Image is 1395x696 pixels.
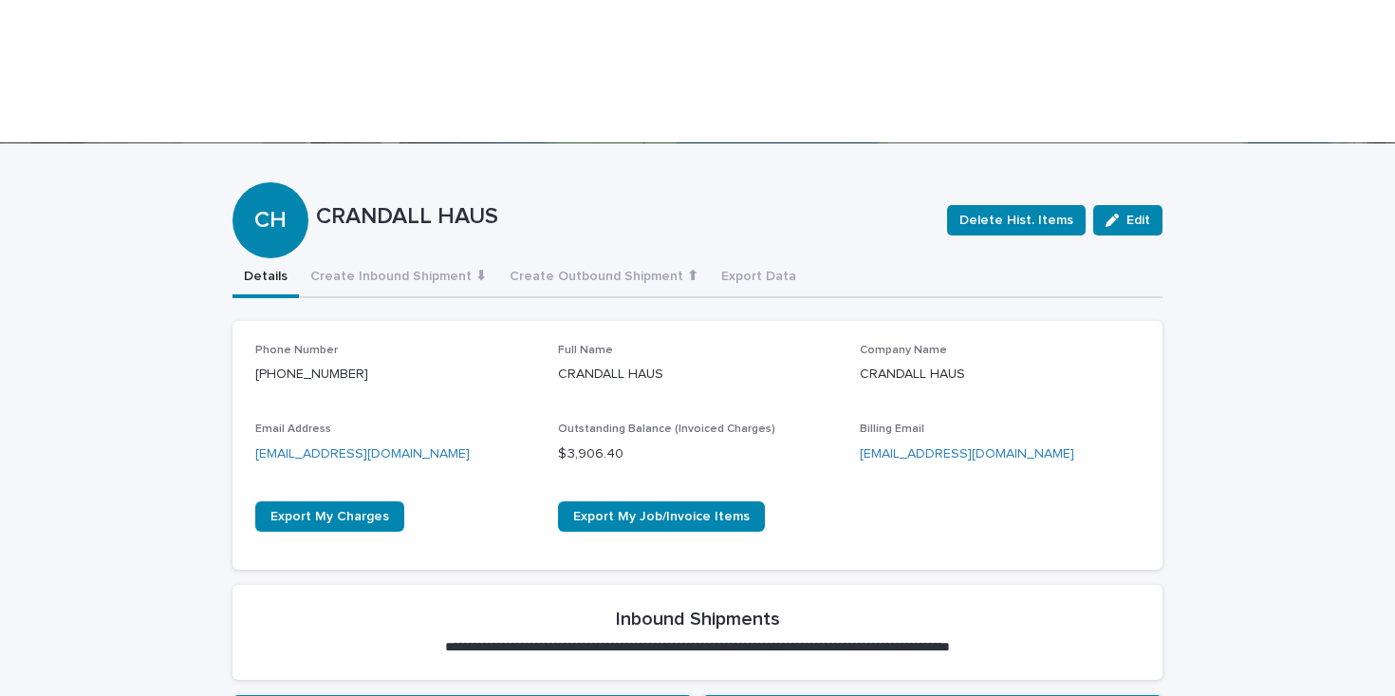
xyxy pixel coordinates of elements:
span: Full Name [558,345,613,356]
a: Export My Job/Invoice Items [558,501,765,532]
h2: Inbound Shipments [616,608,780,630]
span: Export My Job/Invoice Items [573,510,750,523]
div: CH [232,131,308,235]
p: CRANDALL HAUS [316,203,932,231]
a: Export My Charges [255,501,404,532]
button: Export Data [710,258,808,298]
p: $ 3,906.40 [558,444,838,464]
button: Details [232,258,299,298]
span: Billing Email [860,423,924,435]
button: Create Outbound Shipment ⬆ [498,258,710,298]
a: [PHONE_NUMBER] [255,367,368,381]
p: CRANDALL HAUS [558,365,838,385]
button: Edit [1093,205,1162,235]
a: [EMAIL_ADDRESS][DOMAIN_NAME] [255,447,470,461]
span: Export My Charges [270,510,389,523]
button: Create Inbound Shipment ⬇ [299,258,498,298]
a: [EMAIL_ADDRESS][DOMAIN_NAME] [860,447,1074,461]
span: Email Address [255,423,331,435]
p: CRANDALL HAUS [860,365,1140,385]
span: Delete Hist. Items [959,211,1073,230]
span: Phone Number [255,345,338,356]
span: Edit [1126,214,1150,227]
span: Company Name [860,345,947,356]
span: Outstanding Balance (Invoiced Charges) [558,423,775,435]
button: Delete Hist. Items [947,205,1086,235]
